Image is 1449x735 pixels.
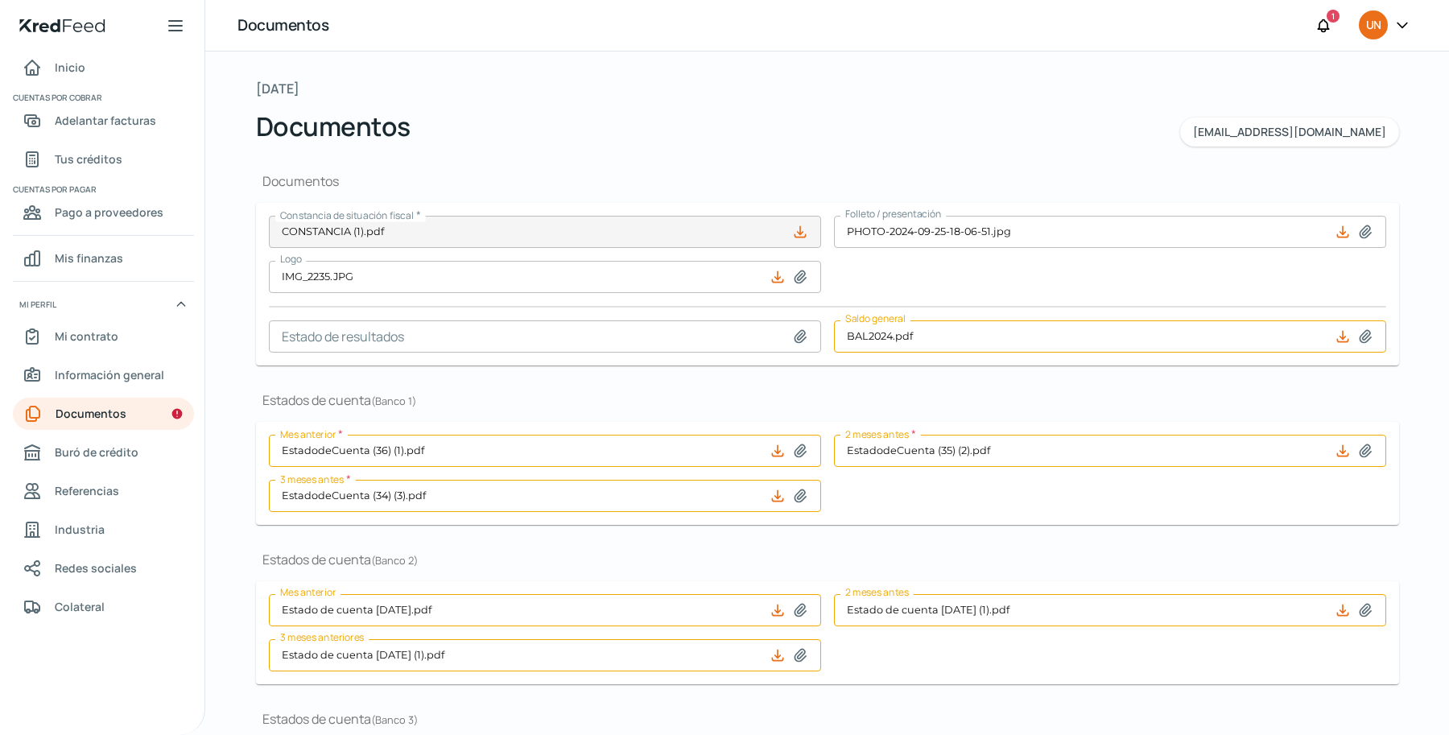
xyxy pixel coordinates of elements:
font: Mi perfil [19,299,56,310]
a: Colateral [13,591,194,623]
a: Buró de crédito [13,436,194,469]
font: ) [414,712,418,727]
font: Cuentas por cobrar [13,92,102,103]
font: Estados de cuenta [262,551,371,568]
font: UN [1366,17,1381,32]
font: Inicio [55,60,85,75]
font: Documentos [256,109,411,144]
font: Colateral [55,599,105,614]
font: Constancia de situación fiscal [280,209,414,222]
a: Mi contrato [13,320,194,353]
a: Pago a proveedores [13,196,194,229]
font: Documentos [262,172,339,190]
font: ( [371,394,375,408]
font: 2 meses antes [845,585,909,599]
font: Folleto / presentación [845,207,941,221]
font: Tus créditos [55,151,122,167]
font: [EMAIL_ADDRESS][DOMAIN_NAME] [1193,124,1386,139]
a: Tus créditos [13,143,194,175]
font: Documentos [237,14,328,35]
a: Industria [13,514,194,546]
font: [DATE] [256,80,299,97]
font: Mi contrato [55,328,118,344]
a: Redes sociales [13,552,194,584]
font: Banco 3 [375,712,414,727]
font: ( [371,553,375,568]
a: Información general [13,359,194,391]
font: Referencias [55,483,119,498]
font: Adelantar facturas [55,113,156,128]
font: ) [412,394,416,408]
a: Mis finanzas [13,242,194,275]
font: Documentos [56,406,126,421]
font: ) [414,553,418,568]
font: Banco 2 [375,553,414,568]
font: Cuentas por pagar [13,184,97,195]
font: Banco 1 [375,394,412,408]
font: ( [371,712,375,727]
font: Redes sociales [55,560,137,576]
font: Mes anterior [280,585,336,599]
font: 3 meses antes [280,473,344,486]
font: Mis finanzas [55,250,123,266]
font: Mes anterior [280,427,336,441]
font: Estados de cuenta [262,710,371,728]
a: Documentos [13,398,194,430]
font: Pago a proveedores [55,204,163,220]
font: Buró de crédito [55,444,138,460]
font: 2 meses antes [845,427,909,441]
font: Estados de cuenta [262,391,371,409]
font: 1 [1331,10,1335,22]
font: Logo [280,252,301,266]
font: Industria [55,522,105,537]
font: 3 meses anteriores [280,630,364,644]
a: Adelantar facturas [13,105,194,137]
a: Inicio [13,52,194,84]
a: Referencias [13,475,194,507]
font: Saldo general [845,312,906,325]
font: Información general [55,367,164,382]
